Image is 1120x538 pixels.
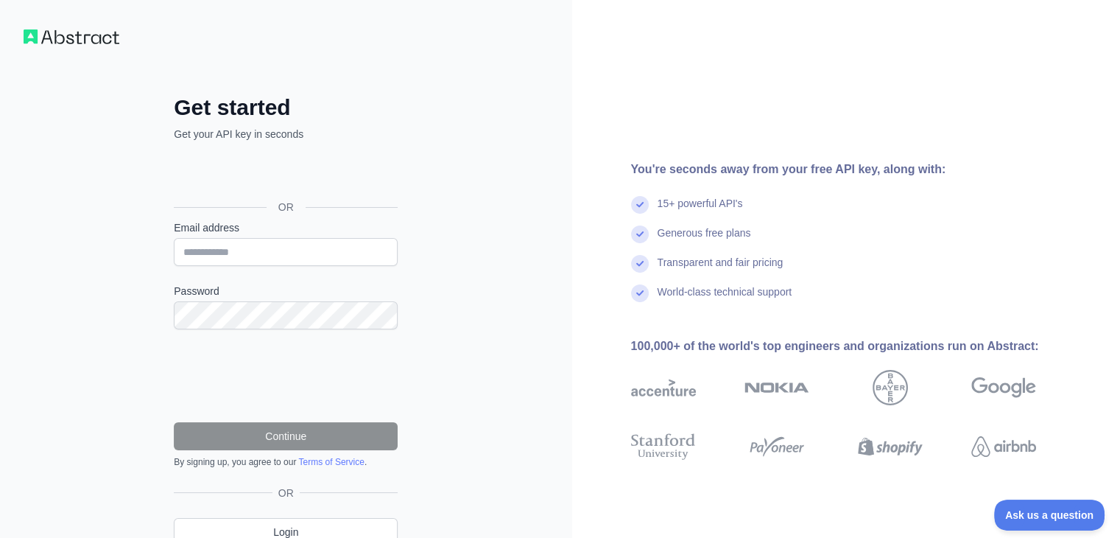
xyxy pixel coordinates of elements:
img: check mark [631,226,649,243]
img: stanford university [631,430,696,463]
p: Get your API key in seconds [174,127,398,142]
img: bayer [873,370,908,405]
img: check mark [631,284,649,302]
h2: Get started [174,94,398,121]
iframe: Toggle Customer Support [994,500,1105,531]
img: airbnb [971,430,1036,463]
div: 100,000+ of the world's top engineers and organizations run on Abstract: [631,338,1083,355]
a: Terms of Service [298,457,364,467]
div: Transparent and fair pricing [658,255,783,284]
div: 15+ powerful API's [658,196,743,226]
img: check mark [631,196,649,214]
div: Generous free plans [658,226,751,255]
img: accenture [631,370,696,405]
button: Continue [174,422,398,450]
label: Email address [174,220,398,235]
label: Password [174,284,398,298]
span: OR [267,200,306,214]
img: nokia [744,370,809,405]
img: shopify [858,430,923,463]
img: Workflow [24,29,119,44]
img: payoneer [744,430,809,463]
iframe: Sign in with Google Button [166,158,402,190]
span: OR [272,486,300,500]
div: World-class technical support [658,284,792,314]
div: By signing up, you agree to our . [174,456,398,468]
iframe: reCAPTCHA [174,347,398,405]
img: check mark [631,255,649,273]
img: google [971,370,1036,405]
div: You're seconds away from your free API key, along with: [631,161,1083,178]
